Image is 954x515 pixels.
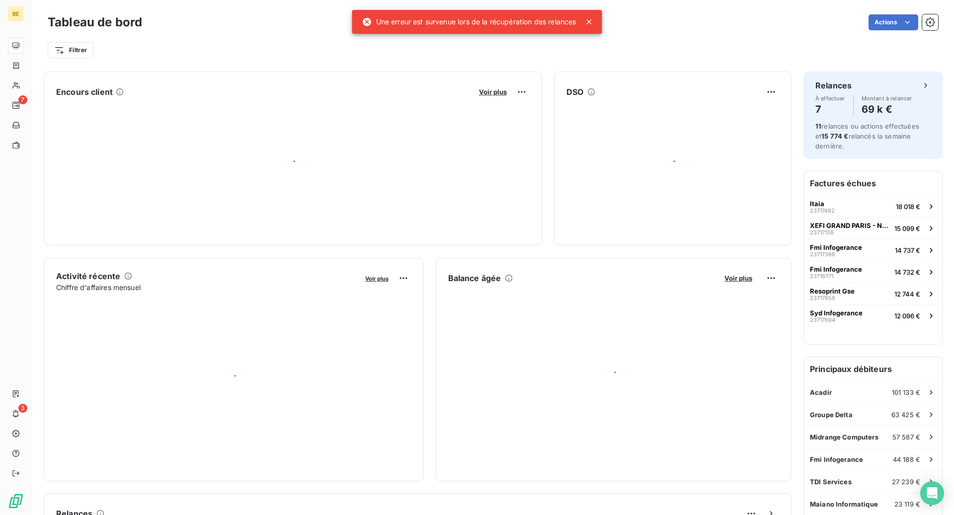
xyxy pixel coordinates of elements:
img: Logo LeanPay [8,493,24,509]
button: Filtrer [48,42,93,58]
h6: Balance âgée [448,272,501,284]
button: Fmi Infogerance2371677114 732 € [804,261,942,283]
span: 15 099 € [894,224,920,232]
h4: 69 k € [862,101,912,117]
span: Voir plus [479,88,507,96]
span: 27 239 € [892,478,920,486]
h6: Activité récente [56,270,120,282]
span: 44 188 € [893,455,920,463]
button: Syd Infogerance2371769412 096 € [804,304,942,326]
span: 11 [815,122,821,130]
span: 15 774 € [821,132,848,140]
button: XEFI GRAND PARIS - NOVATIM2371713815 099 € [804,217,942,239]
h6: DSO [566,86,583,98]
h6: Encours client [56,86,113,98]
button: Fmi Infogerance2371738614 737 € [804,239,942,261]
span: Resoprint Gse [810,287,855,295]
span: Voir plus [365,275,389,282]
span: 23716771 [810,273,833,279]
span: Maiano Informatique [810,500,878,508]
span: Midrange Computers [810,433,878,441]
div: Une erreur est survenue lors de la récupération des relances [362,13,576,31]
span: Montant à relancer [862,95,912,101]
span: 3 [18,404,27,413]
h6: Factures échues [804,171,942,195]
span: Chiffre d'affaires mensuel [56,282,358,293]
span: Syd Infogerance [810,309,863,317]
button: Actions [869,14,918,30]
span: relances ou actions effectuées et relancés la semaine dernière. [815,122,919,150]
span: 23717138 [810,229,834,235]
span: 23 119 € [894,500,920,508]
h3: Tableau de bord [48,13,142,31]
span: Acadir [810,388,832,396]
span: 101 133 € [892,388,920,396]
span: 23717694 [810,317,835,323]
button: Itaia2371748218 018 € [804,195,942,217]
button: Voir plus [476,87,510,96]
div: Open Intercom Messenger [920,481,944,505]
span: 23717386 [810,251,835,257]
span: 7 [18,95,27,104]
span: 57 587 € [892,433,920,441]
span: 23717482 [810,208,835,214]
span: 14 737 € [895,246,920,254]
span: Fmi Infogerance [810,265,862,273]
h4: 7 [815,101,845,117]
span: Fmi Infogerance [810,243,862,251]
button: Voir plus [721,274,755,283]
span: Voir plus [724,274,752,282]
span: 14 732 € [894,268,920,276]
span: À effectuer [815,95,845,101]
span: 12 744 € [894,290,920,298]
span: 12 096 € [894,312,920,320]
h6: Principaux débiteurs [804,357,942,381]
span: XEFI GRAND PARIS - NOVATIM [810,221,890,229]
span: Fmi Infogerance [810,455,863,463]
span: 18 018 € [896,203,920,211]
button: Voir plus [362,274,392,283]
span: Itaia [810,200,824,208]
span: Groupe Delta [810,411,853,419]
h6: Relances [815,79,852,91]
button: Resoprint Gse2371765612 744 € [804,283,942,304]
span: TDI Services [810,478,852,486]
span: 63 425 € [891,411,920,419]
div: BE [8,6,24,22]
span: 23717656 [810,295,835,301]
